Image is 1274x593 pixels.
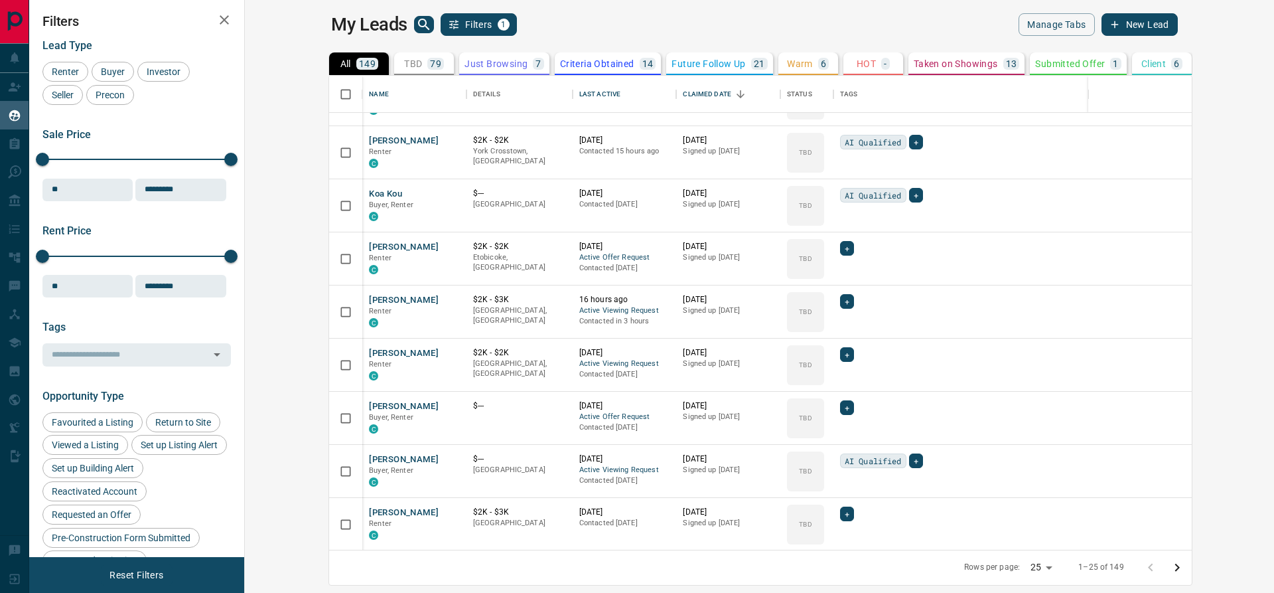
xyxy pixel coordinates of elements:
span: Reactivated Account [47,486,142,497]
p: $2K - $3K [473,294,566,305]
p: Criteria Obtained [560,59,634,68]
button: New Lead [1101,13,1178,36]
span: Renter [369,519,391,528]
div: Reactivated Account [42,481,147,501]
div: Status [780,76,833,113]
p: Signed up [DATE] [683,252,774,263]
button: [PERSON_NAME] [369,507,439,519]
p: Warm [787,59,813,68]
div: + [840,294,854,309]
p: TBD [799,360,812,370]
div: Viewed a Listing [42,435,128,455]
p: Signed up [DATE] [683,359,774,369]
p: [DATE] [579,135,670,146]
span: Buyer [96,66,129,77]
div: Last Active [573,76,677,113]
span: Return to Site [151,417,216,428]
span: Active Viewing Request [579,465,670,476]
span: 1 [499,20,508,29]
button: Filters1 [441,13,517,36]
span: Set up Listing Alert [136,440,222,450]
p: $2K - $2K [473,241,566,252]
span: Opportunity Type [42,390,124,402]
span: + [845,242,849,255]
span: Renter [369,254,391,262]
div: 25 [1025,558,1057,577]
span: Active Viewing Request [579,359,670,370]
span: Viewed a Listing [47,440,123,450]
p: Etobicoke, [GEOGRAPHIC_DATA] [473,252,566,273]
p: TBD [799,254,812,264]
span: AI Qualified [845,189,902,202]
p: 149 [359,59,376,68]
p: 14 [642,59,654,68]
p: Rows per page: [964,562,1020,573]
p: Signed up [DATE] [683,412,774,422]
div: + [909,135,923,149]
div: Requested an Offer [42,505,141,525]
div: Set up Building Alert [42,458,143,478]
button: Sort [731,85,750,104]
p: 6 [821,59,826,68]
div: condos.ca [369,159,378,168]
div: condos.ca [369,212,378,221]
p: TBD [404,59,422,68]
p: [DATE] [579,241,670,252]
div: Set up Listing Alert [131,435,227,455]
button: [PERSON_NAME] [369,400,439,413]
div: Seller [42,85,83,105]
p: Signed up [DATE] [683,518,774,529]
button: Go to next page [1164,554,1190,581]
p: 6 [1174,59,1179,68]
p: Contacted [DATE] [579,518,670,529]
div: Favourited a Listing [42,412,143,432]
div: Name [369,76,389,113]
p: HOT [857,59,876,68]
p: Taken on Showings [914,59,998,68]
p: [DATE] [683,400,774,412]
p: [GEOGRAPHIC_DATA] [473,199,566,210]
p: TBD [799,307,812,317]
span: Renter [369,307,391,315]
p: [DATE] [579,347,670,359]
span: Lead Type [42,39,92,52]
p: [GEOGRAPHIC_DATA], [GEOGRAPHIC_DATA] [473,359,566,379]
button: [PERSON_NAME] [369,294,439,307]
p: 1 [1113,59,1118,68]
p: TBD [799,147,812,157]
p: [DATE] [683,188,774,199]
button: [PERSON_NAME] [369,347,439,360]
span: + [914,135,918,149]
p: TBD [799,519,812,529]
div: Tags [833,76,1249,113]
div: Status [787,76,812,113]
p: [DATE] [683,454,774,465]
p: Just Browsing [464,59,528,68]
span: Active Viewing Request [579,305,670,317]
p: TBD [799,466,812,476]
span: Seller [47,90,78,100]
span: Buyer, Renter [369,466,413,475]
p: Contacted [DATE] [579,263,670,274]
span: AI Qualified [845,454,902,467]
span: Sale Price [42,128,91,141]
span: + [914,454,918,467]
button: search button [414,16,434,33]
span: Favourited a Listing [47,417,138,428]
span: Buyer, Renter [369,413,413,422]
div: Details [466,76,573,113]
p: $--- [473,400,566,412]
p: Future Follow Up [672,59,745,68]
span: + [845,348,849,361]
p: [DATE] [579,188,670,199]
div: + [840,241,854,256]
p: 1–25 of 149 [1078,562,1123,573]
div: condos.ca [369,371,378,381]
span: + [845,507,849,521]
span: Rent Price [42,224,92,237]
p: [DATE] [579,507,670,518]
span: Investor [142,66,185,77]
p: $2K - $2K [473,347,566,359]
div: Tags [840,76,858,113]
div: Claimed Date [683,76,731,113]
